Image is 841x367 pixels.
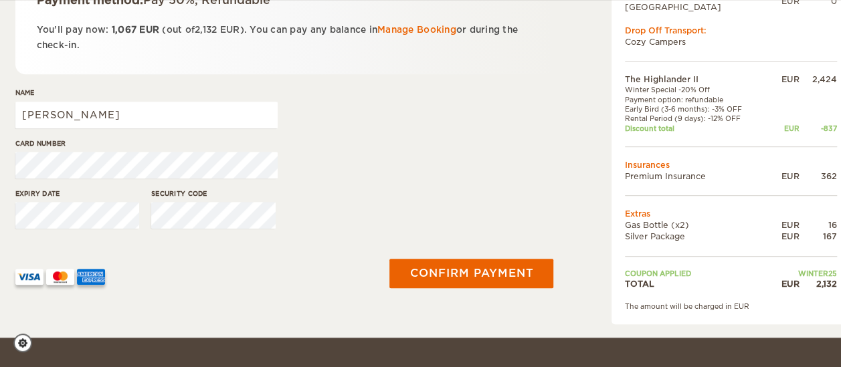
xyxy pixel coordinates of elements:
div: Drop Off Transport: [625,25,837,36]
div: EUR [769,278,800,289]
div: EUR [769,124,800,133]
div: -837 [800,124,837,133]
div: EUR [769,231,800,242]
label: Card number [15,138,278,148]
label: Expiry date [15,189,140,199]
div: EUR [769,219,800,231]
span: EUR [220,25,240,35]
p: You'll pay now: (out of ). You can pay any balance in or during the check-in. [37,22,533,53]
td: Rental Period (9 days): -12% OFF [625,114,769,123]
a: Manage Booking [377,25,456,35]
td: Cozy Campers [625,36,837,47]
div: 167 [800,231,837,242]
td: Gas Bottle (x2) [625,219,769,231]
td: The Highlander II [625,74,769,85]
td: TOTAL [625,278,769,289]
div: 2,424 [800,74,837,85]
label: Security code [151,189,276,199]
td: Early Bird (3-6 months): -3% OFF [625,104,769,114]
img: VISA [15,269,43,285]
td: Winter Special -20% Off [625,85,769,94]
td: Extras [625,208,837,219]
span: 2,132 [195,25,217,35]
div: EUR [769,170,800,182]
div: 2,132 [800,278,837,289]
div: EUR [769,74,800,85]
div: The amount will be charged in EUR [625,301,837,311]
td: Payment option: refundable [625,95,769,104]
div: 362 [800,170,837,182]
div: 16 [800,219,837,231]
img: mastercard [46,269,74,285]
button: Confirm payment [389,259,553,288]
td: Insurances [625,159,837,170]
td: Premium Insurance [625,170,769,182]
img: AMEX [77,269,105,285]
span: EUR [139,25,159,35]
td: Discount total [625,124,769,133]
td: Silver Package [625,231,769,242]
label: Name [15,88,278,98]
a: Cookie settings [13,334,41,352]
td: WINTER25 [769,269,837,278]
td: Coupon applied [625,269,769,278]
span: 1,067 [112,25,136,35]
